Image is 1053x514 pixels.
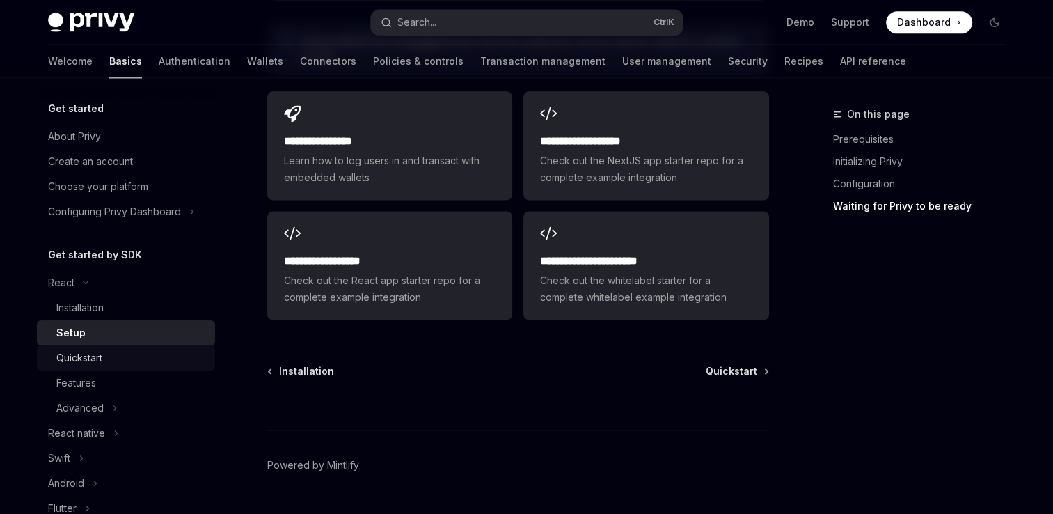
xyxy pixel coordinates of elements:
[159,45,230,78] a: Authentication
[833,128,1017,150] a: Prerequisites
[37,320,215,345] a: Setup
[654,17,674,28] span: Ctrl K
[48,475,84,492] div: Android
[48,247,142,263] h5: Get started by SDK
[840,45,906,78] a: API reference
[269,364,334,378] a: Installation
[267,91,512,200] a: **** **** **** *Learn how to log users in and transact with embedded wallets
[480,45,605,78] a: Transaction management
[48,425,105,442] div: React native
[56,299,104,316] div: Installation
[833,173,1017,195] a: Configuration
[886,11,972,33] a: Dashboard
[48,450,70,467] div: Swift
[48,128,101,145] div: About Privy
[48,100,104,117] h5: Get started
[284,153,496,186] span: Learn how to log users in and transact with embedded wallets
[279,364,334,378] span: Installation
[706,364,768,378] a: Quickstart
[706,364,757,378] span: Quickstart
[847,106,910,123] span: On this page
[523,211,768,320] a: **** **** **** **** ***Check out the whitelabel starter for a complete whitelabel example integra...
[831,15,869,29] a: Support
[540,272,752,306] span: Check out the whitelabel starter for a complete whitelabel example integration
[56,375,96,391] div: Features
[622,45,711,78] a: User management
[48,203,181,220] div: Configuring Privy Dashboard
[48,178,148,195] div: Choose your platform
[37,295,215,320] a: Installation
[300,45,356,78] a: Connectors
[37,149,215,174] a: Create an account
[786,15,814,29] a: Demo
[247,45,283,78] a: Wallets
[833,150,1017,173] a: Initializing Privy
[56,350,102,366] div: Quickstart
[371,10,683,35] button: Search...CtrlK
[48,274,74,291] div: React
[728,45,768,78] a: Security
[48,45,93,78] a: Welcome
[37,345,215,371] a: Quickstart
[983,11,1006,33] button: Toggle dark mode
[56,325,86,341] div: Setup
[540,153,752,186] span: Check out the NextJS app starter repo for a complete example integration
[397,14,436,31] div: Search...
[267,211,512,320] a: **** **** **** ***Check out the React app starter repo for a complete example integration
[48,13,134,32] img: dark logo
[48,153,133,170] div: Create an account
[373,45,464,78] a: Policies & controls
[267,458,359,472] a: Powered by Mintlify
[37,371,215,396] a: Features
[284,272,496,306] span: Check out the React app starter repo for a complete example integration
[897,15,951,29] span: Dashboard
[109,45,142,78] a: Basics
[37,174,215,199] a: Choose your platform
[37,124,215,149] a: About Privy
[833,195,1017,217] a: Waiting for Privy to be ready
[784,45,823,78] a: Recipes
[56,400,104,416] div: Advanced
[523,91,768,200] a: **** **** **** ****Check out the NextJS app starter repo for a complete example integration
